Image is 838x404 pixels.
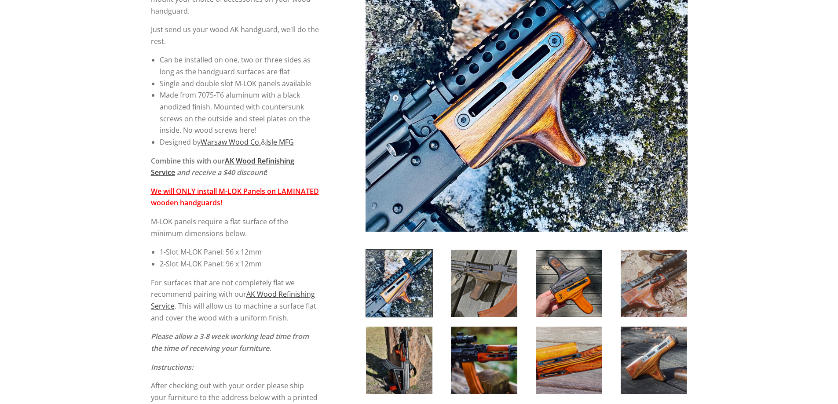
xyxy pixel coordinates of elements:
[151,186,319,208] strong: We will ONLY install M-LOK Panels on LAMINATED wooden handguards!
[151,277,319,324] p: For surfaces that are not completely flat we recommend pairing with our . This will allow us to m...
[621,250,687,317] img: AK Wood M-LOK Install Service
[151,289,315,311] a: AK Wood Refinishing Service
[451,327,517,394] img: AK Wood M-LOK Install Service
[621,327,687,394] img: AK Wood M-LOK Install Service
[366,250,432,317] img: AK Wood M-LOK Install Service
[177,167,266,177] em: and receive a $40 discount
[160,258,319,270] li: 2-Slot M-LOK Panel: 96 x 12mm
[160,89,319,136] li: Made from 7075-T6 aluminum with a black anodized finish. Mounted with countersunk screws on the o...
[451,250,517,317] img: AK Wood M-LOK Install Service
[151,156,294,178] strong: Combine this with our !
[151,24,319,47] p: Just send us your wood AK handguard, we'll do the rest.
[201,137,261,147] a: Warsaw Wood Co.
[160,136,319,148] li: Designed by &
[536,250,602,317] img: AK Wood M-LOK Install Service
[160,54,319,77] li: Can be installed on one, two or three sides as long as the handguard surfaces are flat
[266,137,294,147] a: Isle MFG
[151,216,319,239] p: M-LOK panels require a flat surface of the minimum dimensions below.
[160,246,319,258] li: 1-Slot M-LOK Panel: 56 x 12mm
[160,78,319,90] li: Single and double slot M-LOK panels available
[151,362,193,372] em: Instructions:
[151,331,309,353] em: Please allow a 3-8 week working lead time from the time of receiving your furniture.
[536,327,602,394] img: AK Wood M-LOK Install Service
[366,327,432,394] img: AK Wood M-LOK Install Service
